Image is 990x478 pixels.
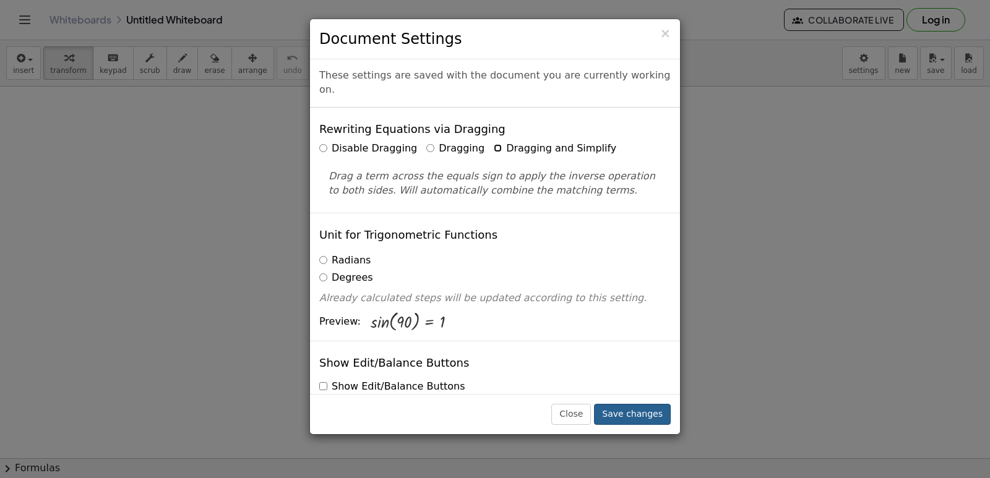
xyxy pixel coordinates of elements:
label: Show Edit/Balance Buttons [319,380,465,394]
h4: Rewriting Equations via Dragging [319,123,506,135]
h4: Show Edit/Balance Buttons [319,357,469,369]
label: Radians [319,254,371,268]
label: Disable Dragging [319,142,417,156]
input: Dragging and Simplify [494,144,502,152]
label: Dragging and Simplify [494,142,616,156]
label: Dragging [426,142,484,156]
button: Close [660,27,671,40]
span: Preview: [319,315,361,329]
input: Show Edit/Balance Buttons [319,382,327,390]
div: These settings are saved with the document you are currently working on. [310,59,680,108]
input: Radians [319,256,327,264]
input: Degrees [319,273,327,281]
p: Already calculated steps will be updated according to this setting. [319,291,671,305]
p: Drag a term across the equals sign to apply the inverse operation to both sides. Will automatical... [329,169,661,198]
input: Dragging [426,144,434,152]
label: Degrees [319,271,373,285]
button: Close [551,404,591,425]
span: × [660,26,671,41]
input: Disable Dragging [319,144,327,152]
h3: Document Settings [319,28,671,49]
button: Save changes [594,404,671,425]
h4: Unit for Trigonometric Functions [319,229,497,241]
